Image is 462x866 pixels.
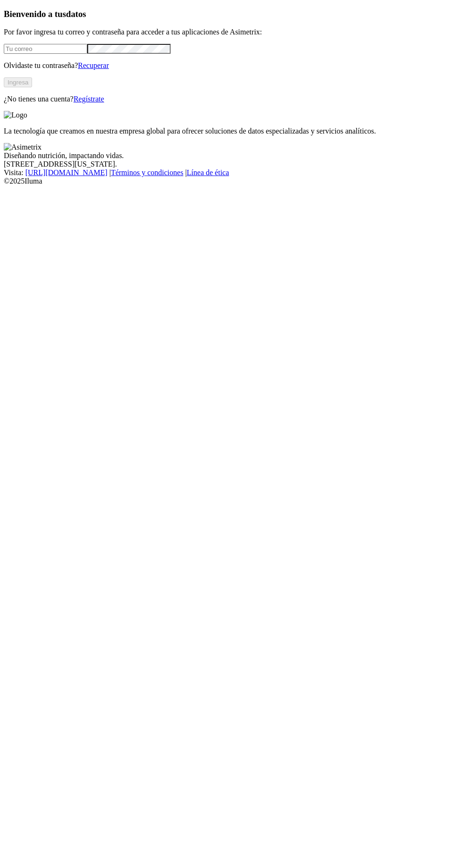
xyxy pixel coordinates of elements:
[4,61,458,70] p: Olvidaste tu contraseña?
[4,95,458,103] p: ¿No tienes una cuenta?
[4,9,458,19] h3: Bienvenido a tus
[4,111,27,119] img: Logo
[4,151,458,160] div: Diseñando nutrición, impactando vidas.
[25,168,107,177] a: [URL][DOMAIN_NAME]
[4,127,458,135] p: La tecnología que creamos en nuestra empresa global para ofrecer soluciones de datos especializad...
[4,28,458,36] p: Por favor ingresa tu correo y contraseña para acceder a tus aplicaciones de Asimetrix:
[187,168,229,177] a: Línea de ética
[4,77,32,87] button: Ingresa
[78,61,109,69] a: Recuperar
[4,177,458,185] div: © 2025 Iluma
[74,95,104,103] a: Regístrate
[111,168,183,177] a: Términos y condiciones
[4,168,458,177] div: Visita : | |
[4,160,458,168] div: [STREET_ADDRESS][US_STATE].
[4,44,87,54] input: Tu correo
[66,9,86,19] span: datos
[4,143,41,151] img: Asimetrix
